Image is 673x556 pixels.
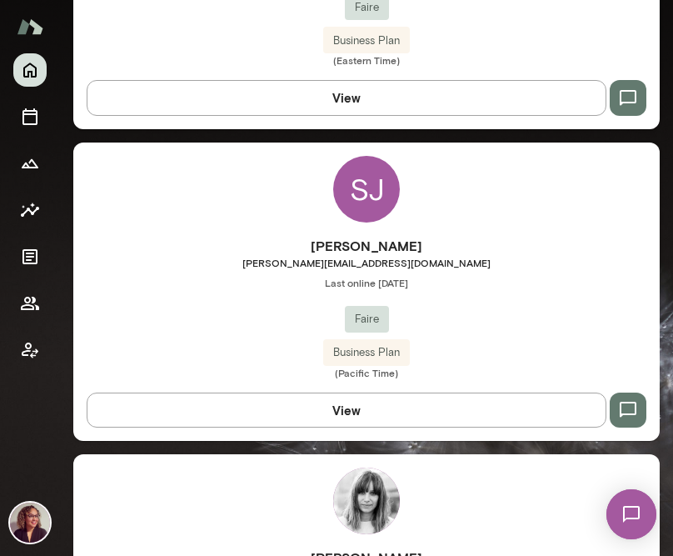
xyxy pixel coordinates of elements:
[13,193,47,227] button: Insights
[17,11,43,43] img: Mento
[73,256,660,269] span: [PERSON_NAME][EMAIL_ADDRESS][DOMAIN_NAME]
[10,503,50,543] img: Safaa Khairalla
[345,311,389,328] span: Faire
[13,100,47,133] button: Sessions
[73,366,660,379] span: (Pacific Time)
[333,468,400,534] img: Yasmine Nassar
[13,333,47,367] button: Client app
[323,344,410,361] span: Business Plan
[73,53,660,67] span: (Eastern Time)
[323,33,410,49] span: Business Plan
[13,287,47,320] button: Members
[333,156,400,223] div: SJ
[13,240,47,273] button: Documents
[87,80,606,115] button: View
[87,393,606,428] button: View
[73,236,660,256] h6: [PERSON_NAME]
[73,276,660,289] span: Last online [DATE]
[13,147,47,180] button: Growth Plan
[13,53,47,87] button: Home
